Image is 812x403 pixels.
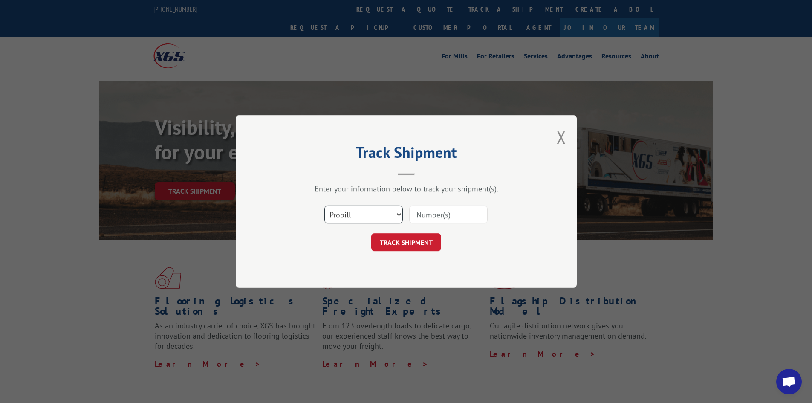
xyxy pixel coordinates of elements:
[371,233,441,251] button: TRACK SHIPMENT
[278,184,534,194] div: Enter your information below to track your shipment(s).
[557,126,566,148] button: Close modal
[776,369,802,394] div: Open chat
[278,146,534,162] h2: Track Shipment
[409,206,488,223] input: Number(s)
